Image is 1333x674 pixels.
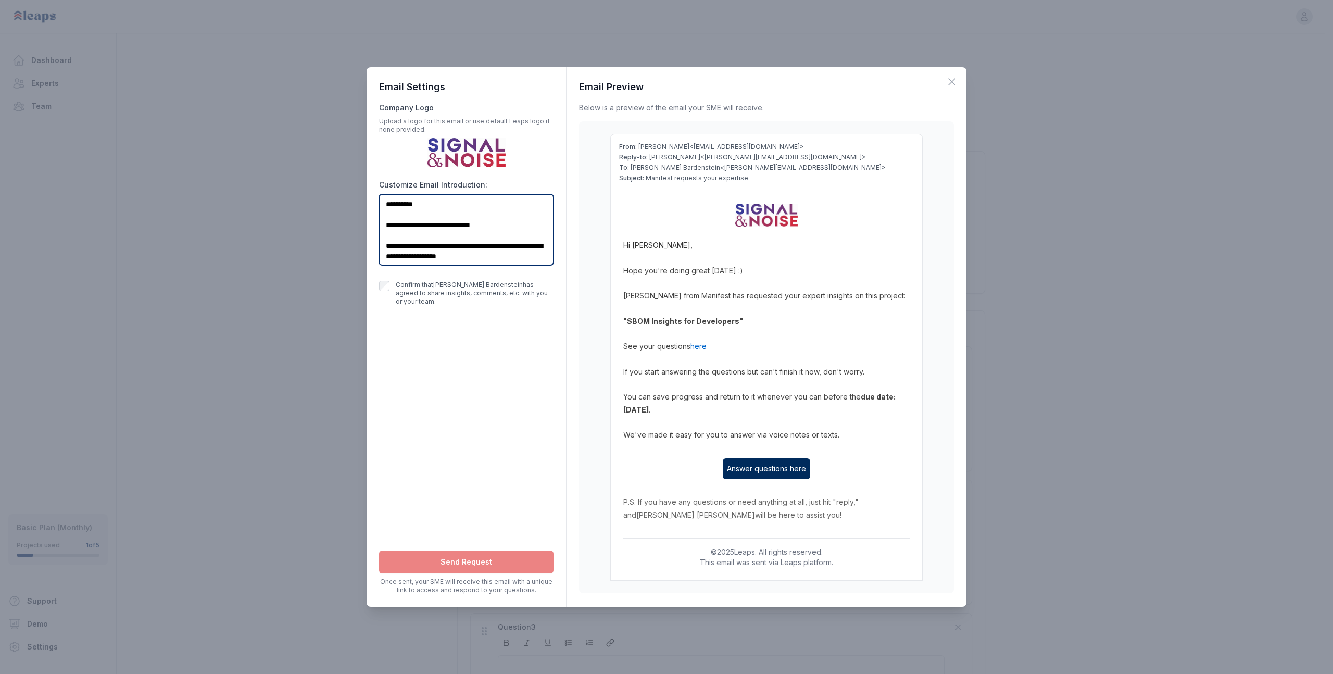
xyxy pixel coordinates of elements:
label: Customize Email Introduction: [379,180,554,190]
p: Below is a preview of the email your SME will receive. [579,103,954,113]
span: To: [619,164,629,171]
img: Logo preview [427,138,506,167]
span: From: [619,143,637,151]
h2: Email Preview [579,80,954,94]
p: Hi [PERSON_NAME], [623,239,910,252]
button: Answer questions here [723,458,810,480]
h2: Email Settings [379,80,554,94]
p: [PERSON_NAME] < [PERSON_NAME][EMAIL_ADDRESS][DOMAIN_NAME] > [619,153,914,161]
p: Upload a logo for this email or use default Leaps logo if none provided. [379,117,554,134]
span: here [690,342,707,351]
p: [PERSON_NAME] <[EMAIL_ADDRESS][DOMAIN_NAME]> [619,143,914,151]
p: Manifest requests your expertise [619,174,914,182]
p: Confirm that [PERSON_NAME] Bardenstein has agreed to share insights, comments, etc. with you or y... [396,281,554,306]
p: Hope you're doing great [DATE] :) [623,265,910,278]
p: If you start answering the questions but can't finish it now, don't worry. [623,366,910,379]
p: You can save progress and return to it whenever you can before the . [623,391,910,416]
p: Once sent, your SME will receive this email with a unique link to access and respond to your ques... [379,578,554,594]
span: Subject: [619,174,644,182]
p: © 2025 Leaps. All rights reserved. [623,547,910,557]
span: due date: [DATE] [623,392,896,414]
p: We've made it easy for you to answer via voice notes or texts. [623,429,910,442]
h3: Company Logo [379,103,434,113]
span: Reply-to: [619,153,648,161]
p: " SBOM Insights for Developers " [623,315,910,328]
p: [PERSON_NAME] Bardenstein < [PERSON_NAME][EMAIL_ADDRESS][DOMAIN_NAME] > [619,164,914,172]
p: See your questions [623,340,910,353]
p: [PERSON_NAME] from Manifest has requested your expert insights on this project: [623,290,910,303]
p: P.S. If you have any questions or need anything at all, just hit "reply," and [PERSON_NAME] [PERS... [623,496,910,521]
button: Send Request [379,551,554,573]
img: Company Logo [735,204,798,227]
p: This email was sent via Leaps platform. [623,557,910,568]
